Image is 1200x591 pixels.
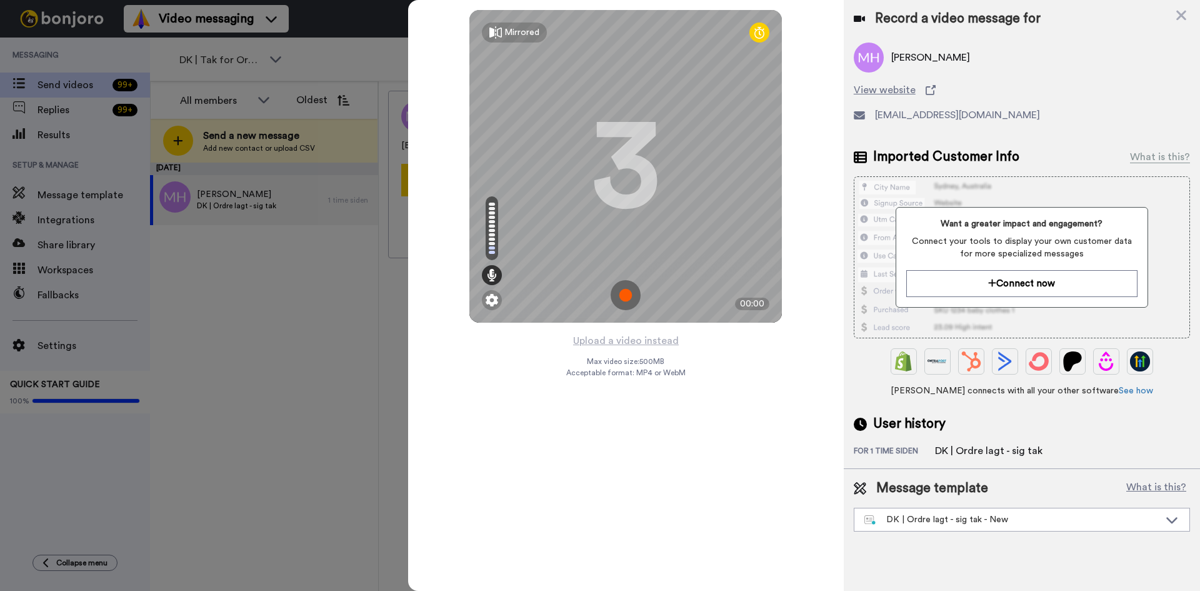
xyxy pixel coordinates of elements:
[906,218,1137,230] span: Want a greater impact and engagement?
[935,443,1042,458] div: DK | Ordre lagt - sig tak
[995,351,1015,371] img: ActiveCampaign
[566,368,686,378] span: Acceptable format: MP4 or WebM
[854,385,1190,397] span: [PERSON_NAME] connects with all your other software
[1119,386,1153,395] a: See how
[591,119,660,213] div: 3
[864,513,1159,526] div: DK | Ordre lagt - sig tak - New
[961,351,981,371] img: Hubspot
[854,83,1190,98] a: View website
[927,351,947,371] img: Ontraport
[587,356,664,366] span: Max video size: 500 MB
[906,235,1137,260] span: Connect your tools to display your own customer data for more specialized messages
[873,415,946,433] span: User history
[1029,351,1049,371] img: ConvertKit
[875,108,1040,123] span: [EMAIL_ADDRESS][DOMAIN_NAME]
[894,351,914,371] img: Shopify
[854,83,916,98] span: View website
[569,333,682,349] button: Upload a video instead
[1096,351,1116,371] img: Drip
[1122,479,1190,498] button: What is this?
[906,270,1137,297] button: Connect now
[854,446,935,458] div: for 1 time siden
[873,148,1019,166] span: Imported Customer Info
[611,280,641,310] img: ic_record_start.svg
[864,515,876,525] img: nextgen-template.svg
[876,479,988,498] span: Message template
[486,294,498,306] img: ic_gear.svg
[1130,149,1190,164] div: What is this?
[1062,351,1082,371] img: Patreon
[735,298,769,310] div: 00:00
[1130,351,1150,371] img: GoHighLevel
